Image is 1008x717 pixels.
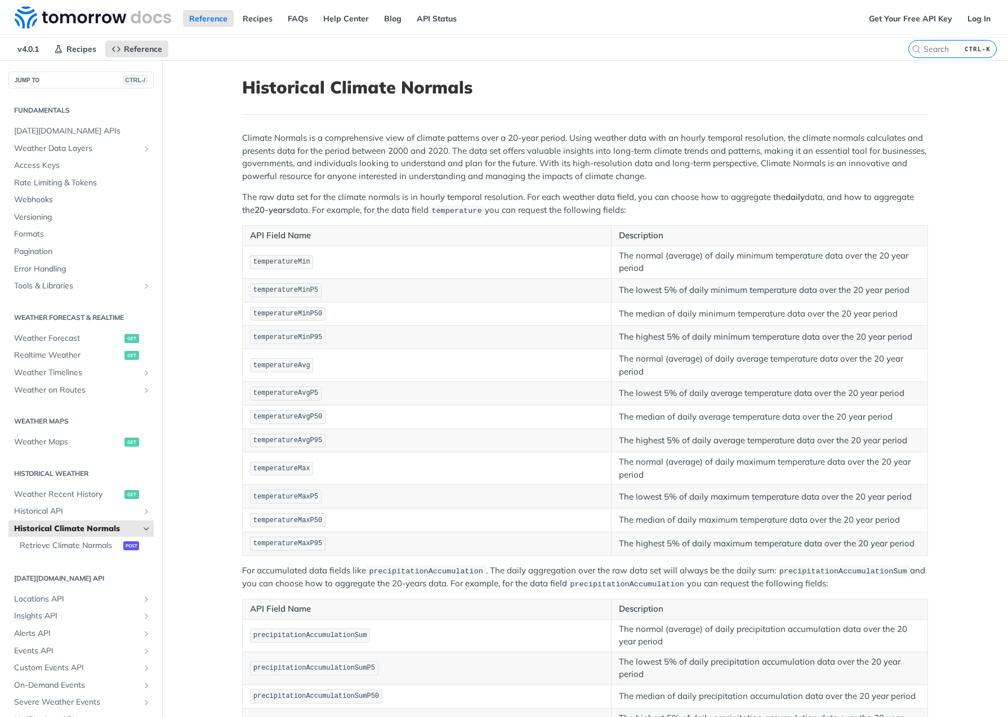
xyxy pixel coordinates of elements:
a: Weather Data LayersShow subpages for Weather Data Layers [8,140,154,157]
span: temperatureAvgP50 [253,413,322,421]
p: The lowest 5% of daily minimum temperature data over the 20 year period [619,284,920,297]
span: precipitationAccumulationSum [253,631,367,639]
span: Recipes [66,44,96,54]
a: Alerts APIShow subpages for Alerts API [8,625,154,642]
p: The raw data set for the climate normals is in hourly temporal resolution. For each weather data ... [242,191,928,217]
a: Recipes [237,10,279,27]
strong: 20-years [255,204,290,215]
span: temperatureMin [253,258,310,266]
span: CTRL-/ [123,75,148,84]
a: Error Handling [8,261,154,278]
svg: Search [912,44,921,54]
span: Tools & Libraries [14,280,139,292]
span: Rate Limiting & Tokens [14,177,151,189]
button: Show subpages for Severe Weather Events [142,698,151,707]
a: Weather Mapsget [8,434,154,451]
span: temperatureMaxP50 [253,516,322,524]
span: temperatureMaxP95 [253,540,322,547]
button: Hide subpages for Historical Climate Normals [142,524,151,533]
a: Events APIShow subpages for Events API [8,643,154,660]
span: Webhooks [14,194,151,206]
a: Help Center [317,10,375,27]
a: [DATE][DOMAIN_NAME] APIs [8,123,154,140]
a: Historical Climate NormalsHide subpages for Historical Climate Normals [8,520,154,537]
button: Show subpages for Alerts API [142,629,151,638]
span: temperatureAvgP95 [253,437,322,444]
button: Show subpages for Weather Data Layers [142,144,151,153]
p: Description [619,229,920,242]
span: Weather Recent History [14,489,122,500]
a: Weather on RoutesShow subpages for Weather on Routes [8,382,154,399]
span: post [123,541,139,550]
span: temperatureAvg [253,362,310,369]
p: API Field Name [250,229,604,242]
span: Weather Forecast [14,333,122,344]
span: Historical Climate Normals [14,523,139,535]
kbd: CTRL-K [962,43,993,55]
span: precipitationAccumulationSumP5 [253,664,375,672]
button: Show subpages for Locations API [142,595,151,604]
p: The normal (average) of daily maximum temperature data over the 20 year period [619,456,920,481]
span: precipitationAccumulation [570,580,684,589]
span: Reference [124,44,162,54]
a: On-Demand EventsShow subpages for On-Demand Events [8,677,154,694]
span: Insights API [14,611,139,622]
span: Access Keys [14,160,151,171]
span: Formats [14,229,151,240]
a: Weather Forecastget [8,330,154,347]
p: The normal (average) of daily average temperature data over the 20 year period [619,353,920,378]
button: Show subpages for Insights API [142,612,151,621]
span: Pagination [14,246,151,257]
span: v4.0.1 [11,41,45,57]
a: FAQs [282,10,314,27]
span: temperatureMinP5 [253,286,318,294]
a: Weather Recent Historyget [8,486,154,503]
a: Custom Events APIShow subpages for Custom Events API [8,660,154,676]
span: Retrieve Climate Normals [20,540,121,551]
span: temperatureMaxP5 [253,493,318,501]
p: Climate Normals is a comprehensive view of climate patterns over a 20-year period. Using weather ... [242,132,928,182]
a: Access Keys [8,157,154,174]
a: Rate Limiting & Tokens [8,175,154,192]
p: The lowest 5% of daily maximum temperature data over the 20 year period [619,491,920,504]
a: Webhooks [8,192,154,208]
button: Show subpages for On-Demand Events [142,681,151,690]
p: The highest 5% of daily maximum temperature data over the 20 year period [619,537,920,550]
a: Pagination [8,243,154,260]
span: get [124,438,139,447]
span: On-Demand Events [14,680,139,691]
a: Weather TimelinesShow subpages for Weather Timelines [8,364,154,381]
a: Tools & LibrariesShow subpages for Tools & Libraries [8,278,154,295]
span: get [124,334,139,343]
a: Severe Weather EventsShow subpages for Severe Weather Events [8,694,154,711]
p: The lowest 5% of daily average temperature data over the 20 year period [619,387,920,400]
span: Versioning [14,212,151,223]
span: Custom Events API [14,662,139,674]
span: temperatureAvgP5 [253,389,318,397]
span: Historical API [14,506,139,517]
h2: Historical Weather [8,469,154,479]
button: Show subpages for Tools & Libraries [142,282,151,291]
h2: Weather Maps [8,416,154,426]
a: Reference [183,10,234,27]
h2: Weather Forecast & realtime [8,313,154,323]
button: Show subpages for Weather Timelines [142,368,151,377]
a: Blog [378,10,408,27]
span: Events API [14,645,139,657]
a: Get Your Free API Key [863,10,958,27]
span: get [124,490,139,499]
button: Show subpages for Events API [142,647,151,656]
button: Show subpages for Custom Events API [142,663,151,673]
span: Realtime Weather [14,350,122,361]
img: Tomorrow.io Weather API Docs [15,6,171,29]
span: Error Handling [14,264,151,275]
p: The lowest 5% of daily precipitation accumulation data over the 20 year period [619,656,920,681]
h1: Historical Climate Normals [242,77,928,97]
span: temperatureMinP95 [253,333,322,341]
a: Formats [8,226,154,243]
p: The highest 5% of daily average temperature data over the 20 year period [619,434,920,447]
p: The median of daily precipitation accumulation data over the 20 year period [619,690,920,703]
p: The normal (average) of daily precipitation accumulation data over the 20 year period [619,623,920,648]
a: Insights APIShow subpages for Insights API [8,608,154,625]
span: precipitationAccumulationSumP50 [253,692,379,700]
